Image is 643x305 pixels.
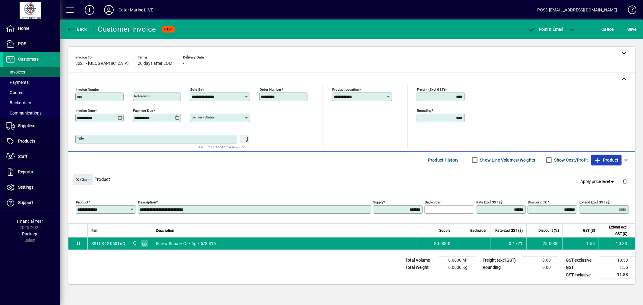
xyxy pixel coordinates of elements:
label: Show Line Volumes/Weights [479,157,535,163]
a: Support [3,195,60,210]
td: GST [563,264,599,271]
a: Communications [3,108,60,118]
td: 0.0000 Kg [439,264,475,271]
a: Reports [3,165,60,180]
mat-label: Reference [134,94,150,98]
div: 0.1721 [494,241,523,247]
span: Support [18,200,33,205]
span: Apply price level [581,178,616,185]
span: Staff [18,154,27,159]
button: Cancel [600,24,616,35]
a: Settings [3,180,60,195]
label: Show Cost/Profit [553,157,588,163]
span: ave [627,24,637,34]
a: Knowledge Base [623,1,635,21]
button: Add [80,5,99,15]
span: Payments [6,80,29,85]
span: Customers [18,57,39,61]
mat-label: Backorder [425,200,441,204]
app-page-header-button: Delete [618,179,632,184]
mat-label: Delivery status [191,115,215,119]
div: SSTCK6G06016Q [91,241,125,247]
div: Cater Marine LIVE [118,5,153,15]
mat-label: Freight (excl GST) [417,87,445,92]
span: Products [18,139,35,143]
a: Suppliers [3,118,60,134]
td: Freight (excl GST) [480,257,522,264]
mat-hint: Use 'Enter' to start a new line [198,143,245,150]
span: Settings [18,185,33,190]
td: 1.55 [599,264,635,271]
mat-label: Invoice number [76,87,100,92]
button: Back [65,24,88,35]
span: 3021 - [GEOGRAPHIC_DATA] [75,61,129,66]
mat-label: Discount (%) [528,200,547,204]
button: Product History [426,155,461,165]
span: Quotes [6,90,23,95]
a: Home [3,21,60,36]
span: 80.0000 [434,241,450,247]
span: Close [75,175,91,185]
span: Extend excl GST ($) [603,224,627,237]
a: Quotes [3,87,60,98]
a: Invoices [3,67,60,77]
mat-label: Invoice date [76,108,95,113]
mat-label: Order number [260,87,281,92]
td: Total Volume [402,257,439,264]
span: Supply [439,227,450,234]
td: GST exclusive [563,257,599,264]
td: 0.00 [522,264,558,271]
button: Product [591,155,622,165]
span: Back [67,27,87,32]
td: 10.33 [599,257,635,264]
span: Financial Year [17,219,43,224]
span: Reports [18,169,33,174]
mat-label: Product [76,200,88,204]
mat-label: Description [138,200,156,204]
mat-label: Title [77,136,84,140]
span: Discount (%) [538,227,559,234]
span: Screw Square Csk 6g x 5/8 316 [156,241,216,247]
a: POS [3,36,60,52]
span: Home [18,26,29,31]
button: Close [73,174,93,185]
a: Staff [3,149,60,164]
span: Description [156,227,174,234]
span: Package [22,231,38,236]
mat-label: Extend excl GST ($) [579,200,610,204]
mat-label: Product location [332,87,359,92]
mat-label: Rate excl GST ($) [476,200,503,204]
td: 0.00 [522,257,558,264]
td: 1.55 [563,237,599,250]
div: POS3 [EMAIL_ADDRESS][DOMAIN_NAME] [537,5,617,15]
mat-label: Payment due [133,108,153,113]
span: Cater Marine [131,240,138,247]
td: 25.0000 [526,237,563,250]
span: S [627,27,630,32]
button: Profile [99,5,118,15]
span: NEW [165,27,172,31]
a: Payments [3,77,60,87]
span: Invoices [6,70,25,74]
span: 20 days after EOM [138,61,172,66]
span: - [183,61,184,66]
mat-label: Supply [373,200,383,204]
app-page-header-button: Back [60,24,93,35]
td: Total Weight [402,264,439,271]
td: Rounding [480,264,522,271]
span: Cancel [602,24,615,34]
mat-label: Rounding [417,108,431,113]
td: 11.88 [599,271,635,279]
span: Item [91,227,99,234]
span: Rate excl GST ($) [495,227,523,234]
span: GST ($) [583,227,595,234]
span: P [539,27,542,32]
span: Backorder [470,227,487,234]
span: Communications [6,111,42,115]
span: Product History [428,155,459,165]
a: Products [3,134,60,149]
button: Apply price level [578,176,618,187]
td: GST inclusive [563,271,599,279]
span: Product [594,155,619,165]
span: Suppliers [18,123,35,128]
